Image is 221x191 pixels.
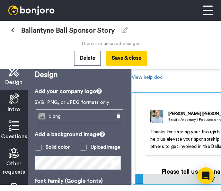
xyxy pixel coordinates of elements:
div: Solid color [46,144,70,151]
div: Open Intercom Messenger [197,167,214,184]
span: Questions [1,132,27,141]
span: Other requests [3,159,25,176]
p: Font family (Google fonts) [35,177,124,185]
button: Delete [74,51,101,66]
a: View help doc [132,75,163,80]
img: Estate Attorney | Focused on your well-being [150,110,163,123]
span: Ballantyne Ball Sponsor Story [21,26,115,35]
div: There are unsaved changes [7,40,214,47]
p: Design [35,70,124,80]
p: SVG, PNG, or JPEG formats only [35,99,124,106]
img: menu-white.svg [203,6,213,15]
p: Add a background image [35,130,124,139]
div: Upload image [91,144,120,151]
button: Save & close [106,51,147,66]
p: Add your company logo [35,87,124,95]
span: Intro [8,105,20,114]
span: 5.png [49,114,64,119]
span: Design [5,78,23,86]
img: bj-logo-header-white.svg [8,6,54,15]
